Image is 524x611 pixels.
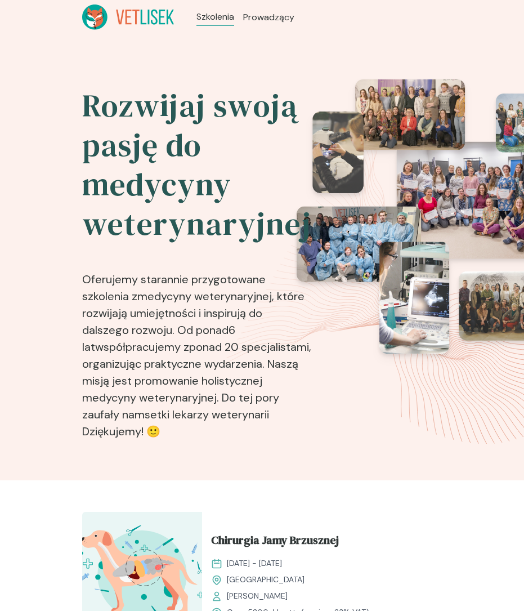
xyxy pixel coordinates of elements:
p: Oferujemy starannie przygotowane szkolenia z , które rozwijają umiejętności i inspirują do dalsze... [82,253,312,444]
span: [GEOGRAPHIC_DATA] [227,574,304,586]
span: [PERSON_NAME] [227,590,288,602]
span: Chirurgia Jamy Brzusznej [211,532,339,553]
h2: Rozwijaj swoją pasję do medycyny weterynaryjnej [82,86,312,244]
a: Szkolenia [196,10,234,24]
b: setki lekarzy weterynarii [145,407,269,422]
span: [DATE] - [DATE] [227,558,282,569]
b: ponad 20 specjalistami [189,340,309,354]
b: medycyny weterynaryjnej [137,289,272,304]
a: Chirurgia Jamy Brzusznej [211,532,433,553]
a: Prowadzący [243,11,294,24]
